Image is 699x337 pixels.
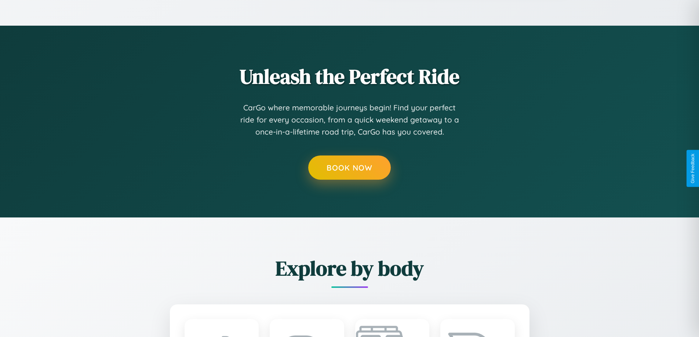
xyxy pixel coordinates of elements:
h2: Unleash the Perfect Ride [130,62,570,91]
div: Give Feedback [690,154,695,183]
button: Book Now [308,155,391,180]
h2: Explore by body [130,254,570,282]
p: CarGo where memorable journeys begin! Find your perfect ride for every occasion, from a quick wee... [240,102,460,138]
